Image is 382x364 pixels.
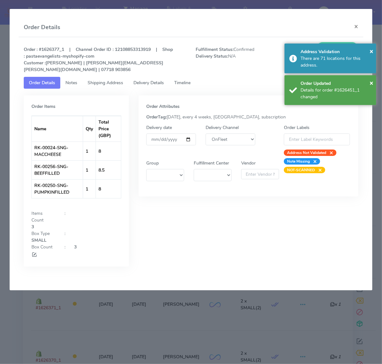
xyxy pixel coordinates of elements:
[287,159,310,164] strong: Note Missing
[32,179,83,198] td: RK-00250-SNG-PUMPKINFILLED
[301,48,371,55] div: Address Validation
[29,80,55,86] span: Order Details
[31,237,47,243] strong: SMALL
[206,124,239,131] label: Delivery Channel
[146,160,159,166] label: Group
[284,133,350,145] input: Enter Label Keywords
[65,80,77,86] span: Notes
[196,46,233,53] strong: Fulfillment Status:
[32,160,83,179] td: RK-00256-SNG-BEEFFILLED
[301,55,371,69] div: There are 71 locations for this address.
[96,142,121,160] td: 8
[32,116,83,142] th: Name
[83,179,96,198] td: 1
[96,160,121,179] td: 8.5
[146,114,166,120] strong: OrderTag:
[310,158,317,165] span: ×
[96,179,121,198] td: 8
[60,230,69,237] div: :
[146,103,180,109] strong: Order Attributes
[369,47,373,55] span: ×
[284,124,310,131] label: Order Labels
[83,160,96,179] td: 1
[24,46,173,73] strong: Order : #1626377_1 | Channel Order ID : 12108853313919 | Shop : pastaevangelists-myshopify-com [P...
[88,80,123,86] span: Shipping Address
[27,230,60,237] div: Box Type
[31,224,34,230] strong: 3
[194,160,229,166] label: Fulfillment Center
[83,116,96,142] th: Qty
[74,244,77,250] strong: 3
[60,244,69,250] div: :
[32,142,83,160] td: RK-00024-SNG-MACCHEESE
[27,210,60,223] div: Items Count
[83,142,96,160] td: 1
[24,23,60,32] h4: Order Details
[196,53,228,59] strong: Delivery Status:
[27,244,60,250] div: Box Count
[287,150,326,155] strong: Address Not Validated
[174,80,191,86] span: Timeline
[317,42,358,54] button: Update Order
[96,116,121,142] th: Total Price (GBP)
[301,80,371,87] div: Order Updated
[326,150,333,156] span: ×
[241,160,256,166] label: Vendor
[315,167,322,173] span: ×
[241,169,279,179] input: Enter Vendor Name
[369,78,373,87] span: ×
[369,78,373,88] button: Close
[191,46,277,73] span: Confirmed N/A
[133,80,164,86] span: Delivery Details
[369,46,373,56] button: Close
[60,210,69,223] div: :
[24,77,358,89] ul: Tabs
[24,60,46,66] strong: Customer :
[349,18,363,35] button: Close
[301,87,371,100] div: Details for order #1626451_1 changed
[146,124,172,131] label: Delivery date
[287,167,315,173] strong: NOT-SCANNED
[141,114,355,120] div: [DATE], every 4 weeks, [GEOGRAPHIC_DATA], subscription
[31,103,55,109] strong: Order Items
